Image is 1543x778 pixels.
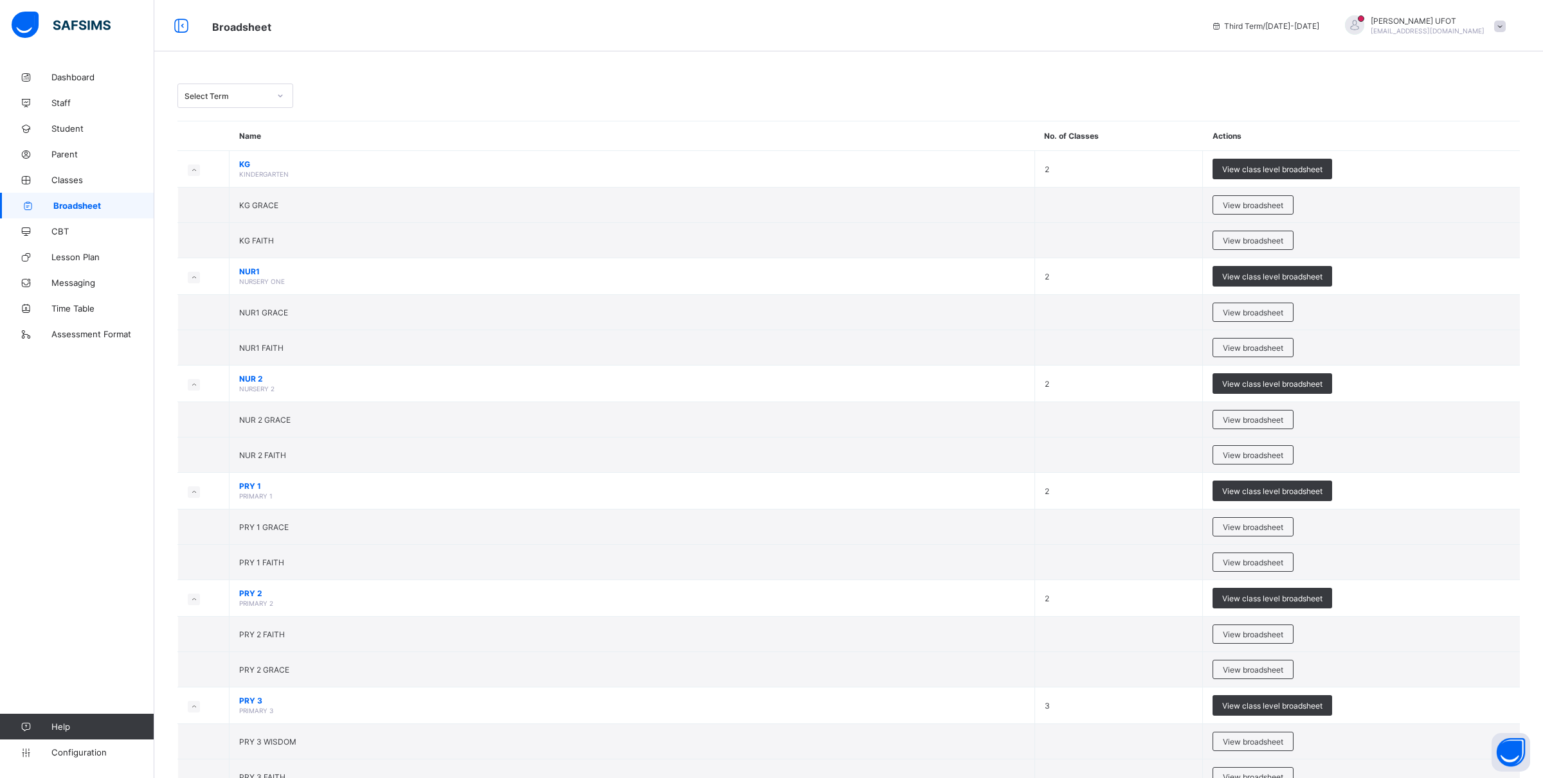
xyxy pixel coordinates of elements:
[1213,588,1332,597] a: View class level broadsheet
[212,21,271,33] span: Broadsheet
[239,492,273,500] span: PRIMARY 1
[51,721,154,732] span: Help
[1223,522,1283,532] span: View broadsheet
[1211,21,1319,31] span: session/term information
[1213,517,1294,527] a: View broadsheet
[239,481,1025,491] span: PRY 1
[185,91,269,101] div: Select Term
[51,98,154,108] span: Staff
[1222,164,1322,174] span: View class level broadsheet
[239,170,289,178] span: KINDERGARTEN
[1213,159,1332,168] a: View class level broadsheet
[1222,379,1322,389] span: View class level broadsheet
[239,665,289,675] span: PRY 2 GRACE
[1222,272,1322,281] span: View class level broadsheet
[1371,16,1484,26] span: [PERSON_NAME] UFOT
[239,558,284,567] span: PRY 1 FAITH
[1223,415,1283,425] span: View broadsheet
[1213,266,1332,276] a: View class level broadsheet
[239,630,285,639] span: PRY 2 FAITH
[230,121,1035,151] th: Name
[1213,231,1294,240] a: View broadsheet
[51,329,154,339] span: Assessment Format
[51,747,154,757] span: Configuration
[1213,410,1294,420] a: View broadsheet
[1213,624,1294,634] a: View broadsheet
[1045,594,1049,603] span: 2
[51,123,154,134] span: Student
[1222,594,1322,603] span: View class level broadsheet
[1213,195,1294,205] a: View broadsheet
[239,343,284,353] span: NUR1 FAITH
[1045,164,1049,174] span: 2
[1371,27,1484,35] span: [EMAIL_ADDRESS][DOMAIN_NAME]
[12,12,111,39] img: safsims
[239,522,289,532] span: PRY 1 GRACE
[239,450,286,460] span: NUR 2 FAITH
[1213,732,1294,741] a: View broadsheet
[51,278,154,288] span: Messaging
[1332,15,1512,37] div: GABRIELUFOT
[239,737,296,747] span: PRY 3 WISDOM
[239,696,1025,705] span: PRY 3
[1213,338,1294,348] a: View broadsheet
[1492,733,1530,772] button: Open asap
[1223,308,1283,317] span: View broadsheet
[1213,553,1294,562] a: View broadsheet
[1203,121,1520,151] th: Actions
[1213,767,1294,777] a: View broadsheet
[239,278,285,285] span: NURSERY ONE
[1213,373,1332,383] a: View class level broadsheet
[1213,660,1294,669] a: View broadsheet
[1223,450,1283,460] span: View broadsheet
[1223,558,1283,567] span: View broadsheet
[1213,303,1294,312] a: View broadsheet
[239,308,288,317] span: NUR1 GRACE
[51,72,154,82] span: Dashboard
[1045,272,1049,281] span: 2
[1045,701,1050,711] span: 3
[239,707,273,714] span: PRIMARY 3
[1045,379,1049,389] span: 2
[239,588,1025,598] span: PRY 2
[1213,445,1294,455] a: View broadsheet
[1213,481,1332,490] a: View class level broadsheet
[1222,701,1322,711] span: View class level broadsheet
[1045,486,1049,496] span: 2
[1223,200,1283,210] span: View broadsheet
[1223,630,1283,639] span: View broadsheet
[239,236,274,245] span: KG FAITH
[239,374,1025,384] span: NUR 2
[1223,236,1283,245] span: View broadsheet
[239,200,278,210] span: KG GRACE
[239,159,1025,169] span: KG
[239,599,273,607] span: PRIMARY 2
[1034,121,1203,151] th: No. of Classes
[51,175,154,185] span: Classes
[239,267,1025,276] span: NUR1
[51,149,154,159] span: Parent
[239,415,291,425] span: NUR 2 GRACE
[1223,343,1283,353] span: View broadsheet
[51,226,154,236] span: CBT
[51,252,154,262] span: Lesson Plan
[239,385,275,393] span: NURSERY 2
[1223,665,1283,675] span: View broadsheet
[1223,737,1283,747] span: View broadsheet
[51,303,154,314] span: Time Table
[1222,486,1322,496] span: View class level broadsheet
[1213,695,1332,705] a: View class level broadsheet
[53,200,154,211] span: Broadsheet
